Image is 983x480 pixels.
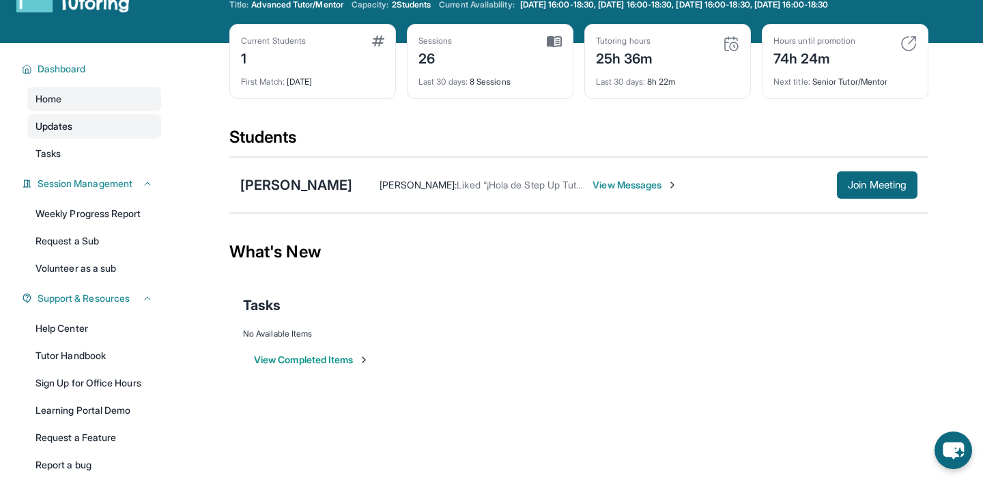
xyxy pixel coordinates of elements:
[900,36,917,52] img: card
[773,46,855,68] div: 74h 24m
[35,92,61,106] span: Home
[243,296,281,315] span: Tasks
[596,46,653,68] div: 25h 36m
[418,76,468,87] span: Last 30 days :
[32,177,153,190] button: Session Management
[418,46,453,68] div: 26
[723,36,739,52] img: card
[27,141,161,166] a: Tasks
[241,36,306,46] div: Current Students
[27,371,161,395] a: Sign Up for Office Hours
[418,36,453,46] div: Sessions
[773,36,855,46] div: Hours until promotion
[229,222,928,282] div: What's New
[254,353,369,367] button: View Completed Items
[596,36,653,46] div: Tutoring hours
[372,36,384,46] img: card
[243,328,915,339] div: No Available Items
[935,432,972,469] button: chat-button
[38,292,130,305] span: Support & Resources
[27,229,161,253] a: Request a Sub
[32,292,153,305] button: Support & Resources
[667,180,678,190] img: Chevron-Right
[27,114,161,139] a: Updates
[241,46,306,68] div: 1
[27,87,161,111] a: Home
[32,62,153,76] button: Dashboard
[418,68,562,87] div: 8 Sessions
[241,76,285,87] span: First Match :
[240,175,352,195] div: [PERSON_NAME]
[547,36,562,48] img: card
[596,68,739,87] div: 8h 22m
[27,453,161,477] a: Report a bug
[229,126,928,156] div: Students
[35,147,61,160] span: Tasks
[38,62,86,76] span: Dashboard
[848,181,907,189] span: Join Meeting
[596,76,645,87] span: Last 30 days :
[27,316,161,341] a: Help Center
[773,68,917,87] div: Senior Tutor/Mentor
[241,68,384,87] div: [DATE]
[773,76,810,87] span: Next title :
[27,398,161,423] a: Learning Portal Demo
[35,119,73,133] span: Updates
[27,343,161,368] a: Tutor Handbook
[593,178,678,192] span: View Messages
[837,171,917,199] button: Join Meeting
[27,425,161,450] a: Request a Feature
[27,201,161,226] a: Weekly Progress Report
[380,179,457,190] span: [PERSON_NAME] :
[27,256,161,281] a: Volunteer as a sub
[38,177,132,190] span: Session Management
